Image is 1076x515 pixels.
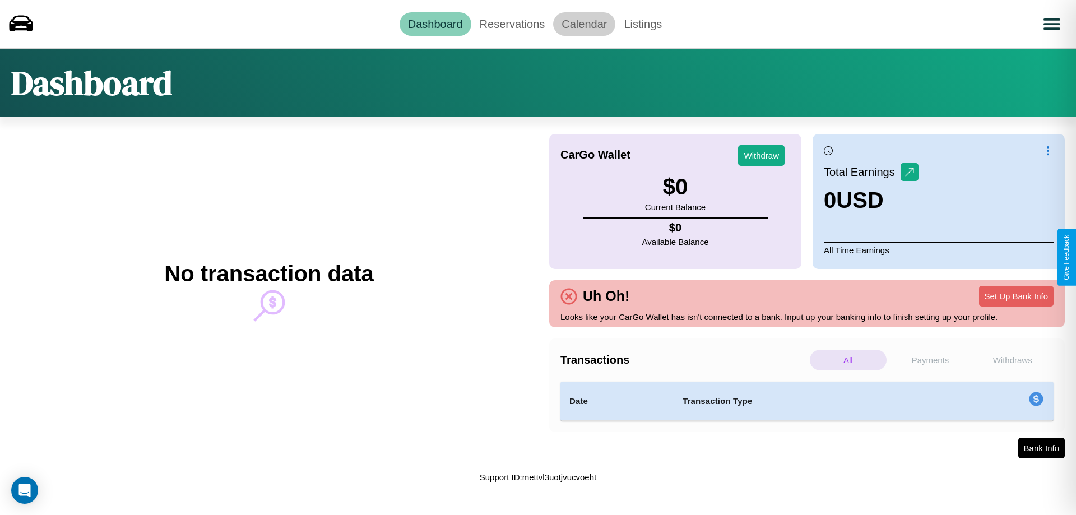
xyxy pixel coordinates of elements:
h4: $ 0 [642,221,709,234]
p: All Time Earnings [824,242,1054,258]
a: Dashboard [400,12,471,36]
button: Bank Info [1018,438,1065,458]
h1: Dashboard [11,60,172,106]
h4: Transaction Type [683,395,937,408]
h4: Date [569,395,665,408]
p: Payments [892,350,969,370]
button: Open menu [1036,8,1068,40]
h4: Uh Oh! [577,288,635,304]
p: Current Balance [645,199,706,215]
p: All [810,350,887,370]
p: Total Earnings [824,162,901,182]
a: Reservations [471,12,554,36]
div: Give Feedback [1063,235,1070,280]
a: Calendar [553,12,615,36]
p: Withdraws [974,350,1051,370]
h3: $ 0 [645,174,706,199]
p: Support ID: mettvl3uotjvucvoeht [480,470,596,485]
h2: No transaction data [164,261,373,286]
a: Listings [615,12,670,36]
button: Set Up Bank Info [979,286,1054,307]
h4: Transactions [560,354,807,366]
h4: CarGo Wallet [560,149,630,161]
div: Open Intercom Messenger [11,477,38,504]
h3: 0 USD [824,188,919,213]
p: Looks like your CarGo Wallet has isn't connected to a bank. Input up your banking info to finish ... [560,309,1054,324]
button: Withdraw [738,145,785,166]
p: Available Balance [642,234,709,249]
table: simple table [560,382,1054,421]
